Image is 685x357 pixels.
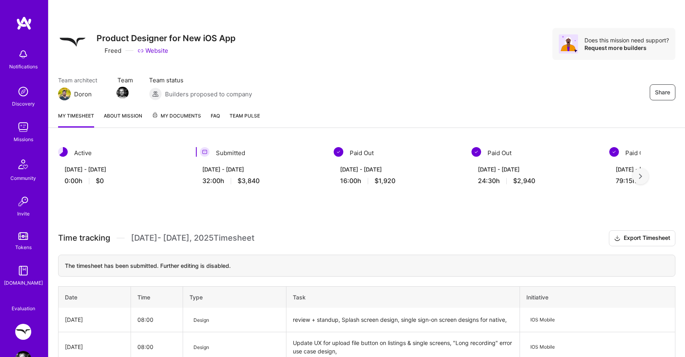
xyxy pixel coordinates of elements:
[9,62,38,71] div: Notifications
[165,90,252,98] span: Builders proposed to company
[15,193,31,209] img: Invite
[117,87,129,99] img: Team Member Avatar
[614,234,621,243] i: icon Download
[340,165,455,174] div: [DATE] - [DATE]
[200,147,210,157] img: Submitted
[655,88,670,96] span: Share
[189,342,213,353] span: Design
[230,113,260,119] span: Team Pulse
[13,324,33,340] a: Freed: Product Designer for New iOS App
[18,232,28,240] img: tokens
[286,286,520,308] th: Task
[65,315,124,324] div: [DATE]
[202,177,318,185] div: 32:00 h
[15,46,31,62] img: bell
[16,16,32,30] img: logo
[74,90,92,98] div: Doron
[149,88,162,100] img: Builders proposed to company
[196,147,324,159] div: Submitted
[526,314,559,325] span: IOS Mobile
[58,112,94,128] a: My timesheet
[58,76,101,84] span: Team architect
[152,112,201,128] a: My Documents
[526,341,559,353] span: IOS Mobile
[58,88,71,100] img: Team Architect
[137,46,168,55] a: Website
[117,76,133,84] span: Team
[58,28,87,57] img: Company Logo
[650,84,675,100] button: Share
[15,84,31,100] img: discovery
[10,174,36,182] div: Community
[17,209,30,218] div: Invite
[58,255,675,277] div: The timesheet has been submitted. Further editing is disabled.
[202,165,318,174] div: [DATE] - [DATE]
[117,86,128,100] a: Team Member Avatar
[20,298,26,304] i: icon SelectionTeam
[471,147,600,159] div: Paid Out
[189,315,213,325] span: Design
[131,233,254,243] span: [DATE] - [DATE] , 2025 Timesheet
[95,91,101,97] i: icon Mail
[58,233,110,243] span: Time tracking
[15,119,31,135] img: teamwork
[14,135,33,144] div: Missions
[15,324,31,340] img: Freed: Product Designer for New iOS App
[584,36,669,44] div: Does this mission need support?
[65,343,124,351] div: [DATE]
[478,177,593,185] div: 24:30 h
[238,177,260,185] span: $3,840
[64,177,180,185] div: 0:00 h
[334,147,343,157] img: Paid Out
[471,147,481,157] img: Paid Out
[340,177,455,185] div: 16:00 h
[513,177,535,185] span: $2,940
[64,165,180,174] div: [DATE] - [DATE]
[149,76,252,84] span: Team status
[58,147,68,157] img: Active
[584,44,669,52] div: Request more builders
[230,112,260,128] a: Team Pulse
[609,230,675,246] button: Export Timesheet
[183,286,286,308] th: Type
[609,147,619,157] img: Paid Out
[12,100,35,108] div: Discovery
[12,304,35,313] div: Evaluation
[131,286,183,308] th: Time
[58,147,186,159] div: Active
[478,165,593,174] div: [DATE] - [DATE]
[131,308,183,332] td: 08:00
[520,286,675,308] th: Initiative
[152,112,201,120] span: My Documents
[15,263,31,279] img: guide book
[97,46,121,55] div: Freed
[211,112,220,128] a: FAQ
[15,243,32,251] div: Tokens
[286,308,520,332] td: review + standup, Splash screen design, single sign-on screen designs for native,
[559,34,578,54] img: Avatar
[375,177,395,185] span: $1,920
[58,286,131,308] th: Date
[639,174,642,179] img: right
[97,33,236,43] h3: Product Designer for New iOS App
[96,177,104,185] span: $0
[4,279,43,287] div: [DOMAIN_NAME]
[104,112,142,128] a: About Mission
[14,155,33,174] img: Community
[334,147,462,159] div: Paid Out
[97,48,103,54] i: icon CompanyGray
